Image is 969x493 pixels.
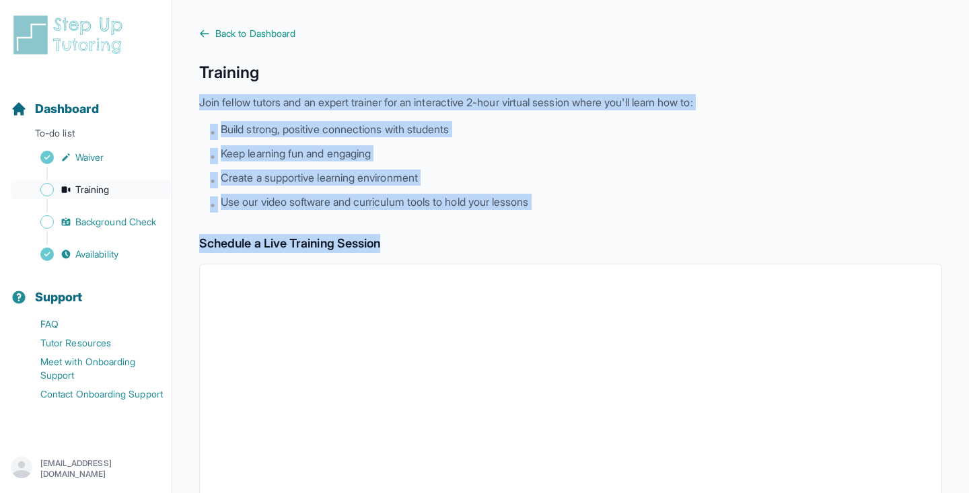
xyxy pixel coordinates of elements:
span: Support [35,288,83,307]
button: Dashboard [5,78,166,124]
h1: Training [199,62,942,83]
a: Dashboard [11,100,99,118]
span: Background Check [75,215,156,229]
p: [EMAIL_ADDRESS][DOMAIN_NAME] [40,458,161,480]
h2: Schedule a Live Training Session [199,234,942,253]
a: Availability [11,245,172,264]
span: Availability [75,248,118,261]
span: • [210,196,215,213]
span: Back to Dashboard [215,27,295,40]
a: FAQ [11,315,172,334]
a: Background Check [11,213,172,231]
span: • [210,124,215,140]
span: • [210,148,215,164]
span: Training [75,183,110,196]
span: Waiver [75,151,104,164]
a: Meet with Onboarding Support [11,352,172,385]
span: Keep learning fun and engaging [221,145,371,161]
a: Contact Onboarding Support [11,385,172,404]
span: Create a supportive learning environment [221,169,418,186]
p: Join fellow tutors and an expert trainer for an interactive 2-hour virtual session where you'll l... [199,94,942,110]
a: Back to Dashboard [199,27,942,40]
span: • [210,172,215,188]
span: Build strong, positive connections with students [221,121,449,137]
a: Waiver [11,148,172,167]
span: Dashboard [35,100,99,118]
a: Training [11,180,172,199]
span: Use our video software and curriculum tools to hold your lessons [221,194,528,210]
p: To-do list [5,126,166,145]
img: logo [11,13,131,56]
a: Tutor Resources [11,334,172,352]
button: [EMAIL_ADDRESS][DOMAIN_NAME] [11,457,161,481]
button: Support [5,266,166,312]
